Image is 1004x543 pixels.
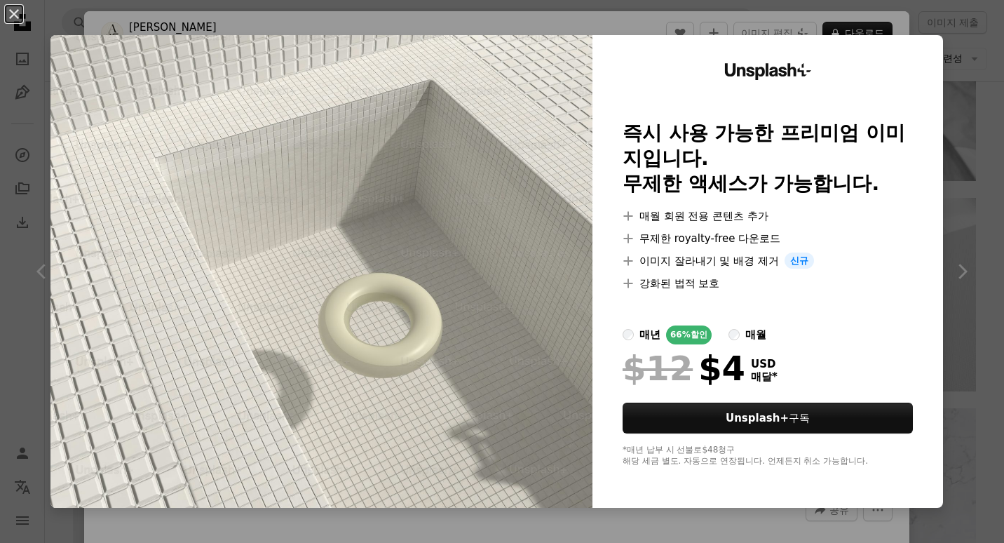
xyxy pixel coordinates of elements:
span: USD [751,358,778,370]
li: 이미지 잘라내기 및 배경 제거 [623,253,913,269]
div: $4 [623,350,745,387]
li: 강화된 법적 보호 [623,275,913,292]
strong: Unsplash+ [726,412,789,424]
span: 신규 [785,253,814,269]
input: 매년66%할인 [623,329,634,340]
input: 매월 [728,329,740,340]
div: 매월 [745,326,766,343]
div: 매년 [639,326,660,343]
div: 66% 할인 [666,326,712,344]
li: 무제한 royalty-free 다운로드 [623,230,913,247]
div: *매년 납부 시 선불로 $48 청구 해당 세금 별도. 자동으로 연장됩니다. 언제든지 취소 가능합니다. [623,445,913,467]
li: 매월 회원 전용 콘텐츠 추가 [623,208,913,224]
span: $12 [623,350,693,387]
button: Unsplash+구독 [623,403,913,434]
h2: 즉시 사용 가능한 프리미엄 이미지입니다. 무제한 액세스가 가능합니다. [623,121,913,196]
